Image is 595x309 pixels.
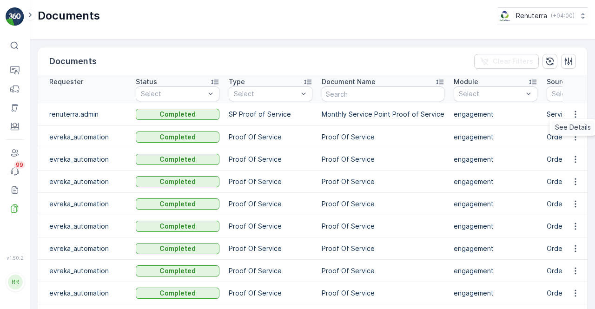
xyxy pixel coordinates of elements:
p: Select [234,89,298,99]
p: Proof Of Service [322,132,444,142]
p: Select [459,89,523,99]
input: Search [322,86,444,101]
button: RR [6,263,24,302]
img: Screenshot_2024-07-26_at_13.33.01.png [498,11,512,21]
p: Completed [159,199,196,209]
img: logo [6,7,24,26]
p: Proof Of Service [322,222,444,231]
p: engagement [454,177,537,186]
button: Renuterra(+04:00) [498,7,588,24]
p: Source [547,77,569,86]
button: Completed [136,131,219,143]
p: evreka_automation [49,155,126,164]
p: evreka_automation [49,132,126,142]
p: Documents [49,55,97,68]
button: Completed [136,221,219,232]
p: Proof Of Service [229,266,312,276]
p: Proof Of Service [322,289,444,298]
p: Select [141,89,205,99]
button: Completed [136,154,219,165]
button: Completed [136,288,219,299]
button: Completed [136,176,219,187]
p: engagement [454,110,537,119]
p: ( +04:00 ) [551,12,575,20]
p: Completed [159,222,196,231]
p: engagement [454,244,537,253]
p: evreka_automation [49,222,126,231]
a: See Details [551,121,595,134]
p: Completed [159,266,196,276]
p: Proof Of Service [229,199,312,209]
p: Proof Of Service [322,155,444,164]
p: Proof Of Service [322,266,444,276]
p: evreka_automation [49,199,126,209]
p: Module [454,77,478,86]
p: 99 [16,161,23,169]
span: v 1.50.2 [6,255,24,261]
button: Clear Filters [474,54,539,69]
p: engagement [454,155,537,164]
p: Proof Of Service [229,132,312,142]
p: Completed [159,177,196,186]
p: engagement [454,266,537,276]
p: Proof Of Service [322,177,444,186]
button: Completed [136,109,219,120]
p: engagement [454,199,537,209]
p: Proof Of Service [322,244,444,253]
p: Completed [159,132,196,142]
p: Status [136,77,157,86]
p: Document Name [322,77,376,86]
p: engagement [454,132,537,142]
button: Completed [136,198,219,210]
a: 99 [6,162,24,181]
p: evreka_automation [49,266,126,276]
button: Completed [136,265,219,276]
p: Proof Of Service [229,155,312,164]
p: Proof Of Service [322,199,444,209]
p: evreka_automation [49,244,126,253]
div: RR [8,275,23,289]
p: Requester [49,77,83,86]
p: Type [229,77,245,86]
p: Documents [38,8,100,23]
p: Completed [159,244,196,253]
p: Proof Of Service [229,177,312,186]
p: evreka_automation [49,177,126,186]
p: engagement [454,222,537,231]
p: Renuterra [516,11,547,20]
p: Monthly Service Point Proof of Service [322,110,444,119]
p: Proof Of Service [229,289,312,298]
p: Completed [159,155,196,164]
p: renuterra.admin [49,110,126,119]
p: Proof Of Service [229,244,312,253]
p: Completed [159,289,196,298]
p: engagement [454,289,537,298]
span: See Details [555,123,591,132]
p: Completed [159,110,196,119]
p: Clear Filters [493,57,533,66]
p: SP Proof of Service [229,110,312,119]
p: evreka_automation [49,289,126,298]
button: Completed [136,243,219,254]
p: Proof Of Service [229,222,312,231]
